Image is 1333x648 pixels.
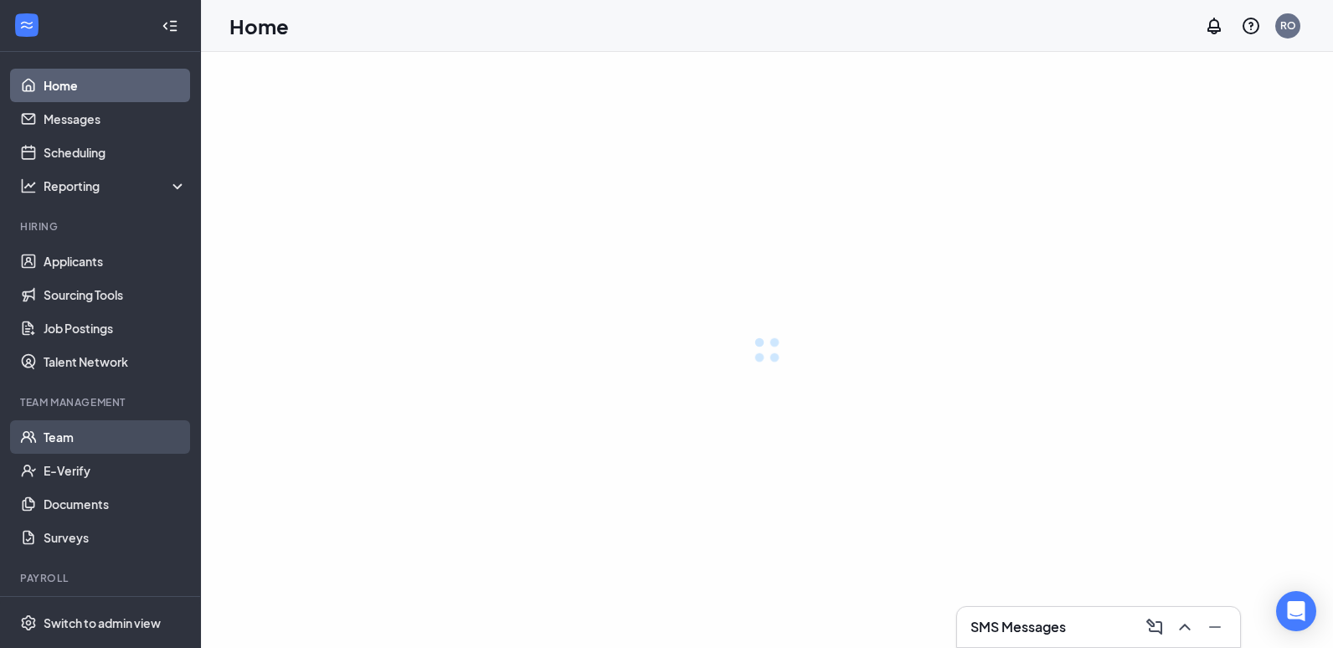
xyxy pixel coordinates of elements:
a: Talent Network [44,345,187,378]
svg: Collapse [162,18,178,34]
a: Sourcing Tools [44,278,187,311]
svg: Analysis [20,177,37,194]
a: Team [44,420,187,454]
h1: Home [229,12,289,40]
div: Switch to admin view [44,615,161,631]
a: E-Verify [44,454,187,487]
svg: Minimize [1205,617,1225,637]
a: Scheduling [44,136,187,169]
svg: QuestionInfo [1241,16,1261,36]
button: ComposeMessage [1140,614,1166,640]
div: Payroll [20,571,183,585]
svg: WorkstreamLogo [18,17,35,33]
svg: Settings [20,615,37,631]
div: Open Intercom Messenger [1276,591,1316,631]
svg: ComposeMessage [1145,617,1165,637]
div: Team Management [20,395,183,409]
button: Minimize [1200,614,1227,640]
a: Home [44,69,187,102]
h3: SMS Messages [970,618,1066,636]
svg: Notifications [1204,16,1224,36]
div: RO [1280,18,1296,33]
a: Surveys [44,521,187,554]
button: ChevronUp [1170,614,1197,640]
a: Messages [44,102,187,136]
a: Documents [44,487,187,521]
a: Applicants [44,244,187,278]
div: Hiring [20,219,183,234]
a: Job Postings [44,311,187,345]
svg: ChevronUp [1175,617,1195,637]
div: Reporting [44,177,188,194]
